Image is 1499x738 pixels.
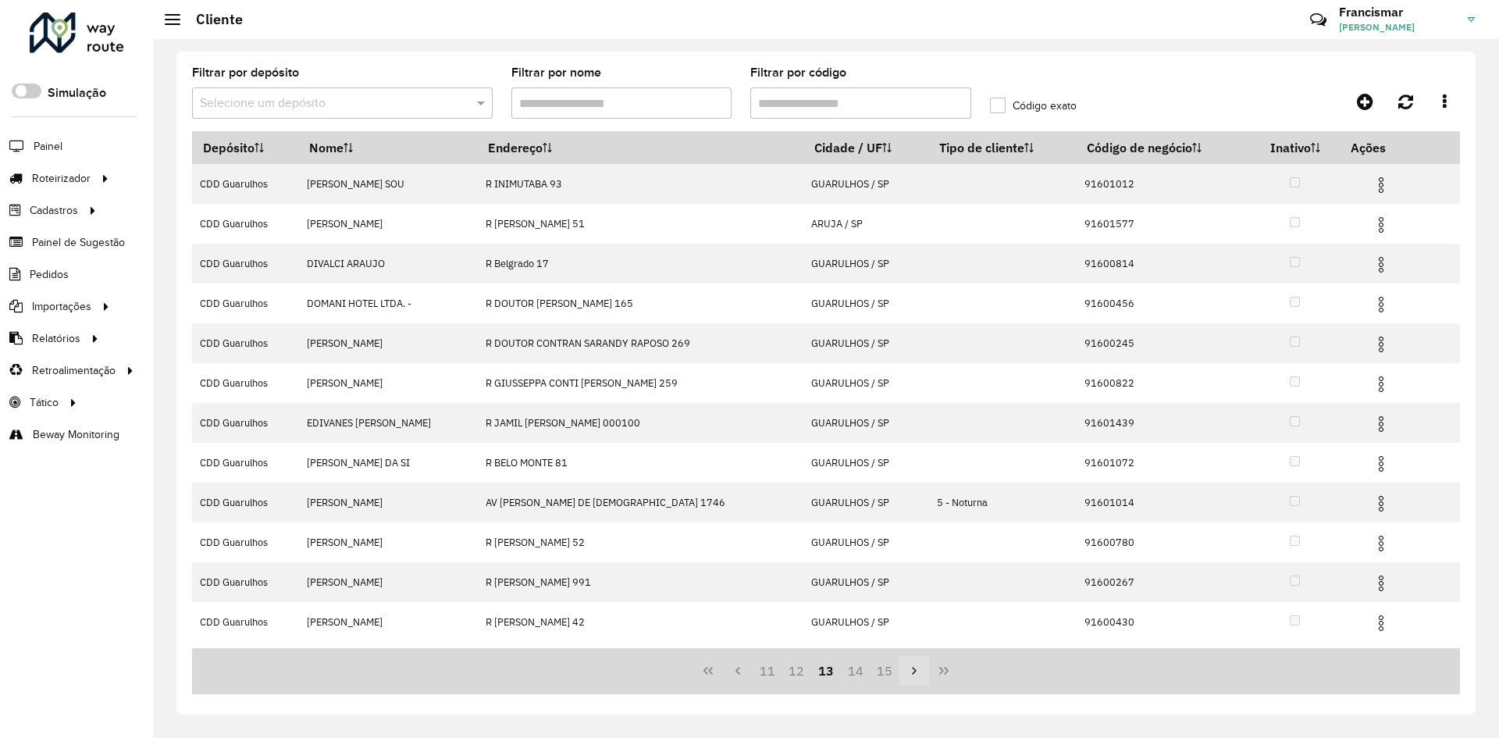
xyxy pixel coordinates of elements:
[299,131,478,164] th: Nome
[803,403,929,443] td: GUARULHOS / SP
[1077,283,1250,323] td: 91600456
[33,426,119,443] span: Beway Monitoring
[1077,244,1250,283] td: 91600814
[1249,131,1340,164] th: Inativo
[478,403,803,443] td: R JAMIL [PERSON_NAME] 000100
[478,323,803,363] td: R DOUTOR CONTRAN SARANDY RAPOSO 269
[32,362,116,379] span: Retroalimentação
[299,403,478,443] td: EDIVANES [PERSON_NAME]
[803,602,929,642] td: GUARULHOS / SP
[803,131,929,164] th: Cidade / UF
[1077,522,1250,562] td: 91600780
[803,363,929,403] td: GUARULHOS / SP
[478,443,803,483] td: R BELO MONTE 81
[299,244,478,283] td: DIVALCI ARAUJO
[1077,131,1250,164] th: Código de negócio
[1341,131,1434,164] th: Ações
[478,131,803,164] th: Endereço
[478,602,803,642] td: R [PERSON_NAME] 42
[478,164,803,204] td: R INIMUTABA 93
[30,394,59,411] span: Tático
[1077,164,1250,204] td: 91601012
[32,298,91,315] span: Importações
[1077,443,1250,483] td: 91601072
[1077,363,1250,403] td: 91600822
[803,244,929,283] td: GUARULHOS / SP
[478,204,803,244] td: R [PERSON_NAME] 51
[478,283,803,323] td: R DOUTOR [PERSON_NAME] 165
[32,234,125,251] span: Painel de Sugestão
[841,656,871,686] button: 14
[803,522,929,562] td: GUARULHOS / SP
[990,98,1077,114] label: Código exato
[34,138,62,155] span: Painel
[299,522,478,562] td: [PERSON_NAME]
[1077,602,1250,642] td: 91600430
[192,363,299,403] td: CDD Guarulhos
[299,204,478,244] td: [PERSON_NAME]
[871,656,900,686] button: 15
[180,11,243,28] h2: Cliente
[299,164,478,204] td: [PERSON_NAME] SOU
[803,323,929,363] td: GUARULHOS / SP
[478,522,803,562] td: R [PERSON_NAME] 52
[929,656,959,686] button: Last Page
[30,266,69,283] span: Pedidos
[299,483,478,522] td: [PERSON_NAME]
[1339,5,1456,20] h3: Francismar
[811,656,841,686] button: 13
[803,483,929,522] td: GUARULHOS / SP
[478,363,803,403] td: R GIUSSEPPA CONTI [PERSON_NAME] 259
[1077,323,1250,363] td: 91600245
[478,562,803,602] td: R [PERSON_NAME] 991
[899,656,929,686] button: Next Page
[511,63,601,82] label: Filtrar por nome
[1077,483,1250,522] td: 91601014
[803,204,929,244] td: ARUJA / SP
[192,283,299,323] td: CDD Guarulhos
[192,323,299,363] td: CDD Guarulhos
[192,244,299,283] td: CDD Guarulhos
[30,202,78,219] span: Cadastros
[299,323,478,363] td: [PERSON_NAME]
[192,131,299,164] th: Depósito
[299,443,478,483] td: [PERSON_NAME] DA SI
[478,244,803,283] td: R Belgrado 17
[803,562,929,602] td: GUARULHOS / SP
[750,63,846,82] label: Filtrar por código
[192,602,299,642] td: CDD Guarulhos
[192,204,299,244] td: CDD Guarulhos
[192,483,299,522] td: CDD Guarulhos
[1301,3,1335,37] a: Contato Rápido
[929,131,1077,164] th: Tipo de cliente
[299,602,478,642] td: [PERSON_NAME]
[299,283,478,323] td: DOMANI HOTEL LTDA. -
[299,363,478,403] td: [PERSON_NAME]
[1077,403,1250,443] td: 91601439
[782,656,811,686] button: 12
[929,483,1077,522] td: 5 - Noturna
[478,483,803,522] td: AV [PERSON_NAME] DE [DEMOGRAPHIC_DATA] 1746
[192,164,299,204] td: CDD Guarulhos
[803,164,929,204] td: GUARULHOS / SP
[1077,204,1250,244] td: 91601577
[1339,20,1456,34] span: [PERSON_NAME]
[803,283,929,323] td: GUARULHOS / SP
[753,656,782,686] button: 11
[803,443,929,483] td: GUARULHOS / SP
[192,562,299,602] td: CDD Guarulhos
[32,170,91,187] span: Roteirizador
[1077,562,1250,602] td: 91600267
[192,63,299,82] label: Filtrar por depósito
[192,522,299,562] td: CDD Guarulhos
[192,403,299,443] td: CDD Guarulhos
[32,330,80,347] span: Relatórios
[693,656,723,686] button: First Page
[299,562,478,602] td: [PERSON_NAME]
[48,84,106,102] label: Simulação
[192,443,299,483] td: CDD Guarulhos
[723,656,753,686] button: Previous Page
